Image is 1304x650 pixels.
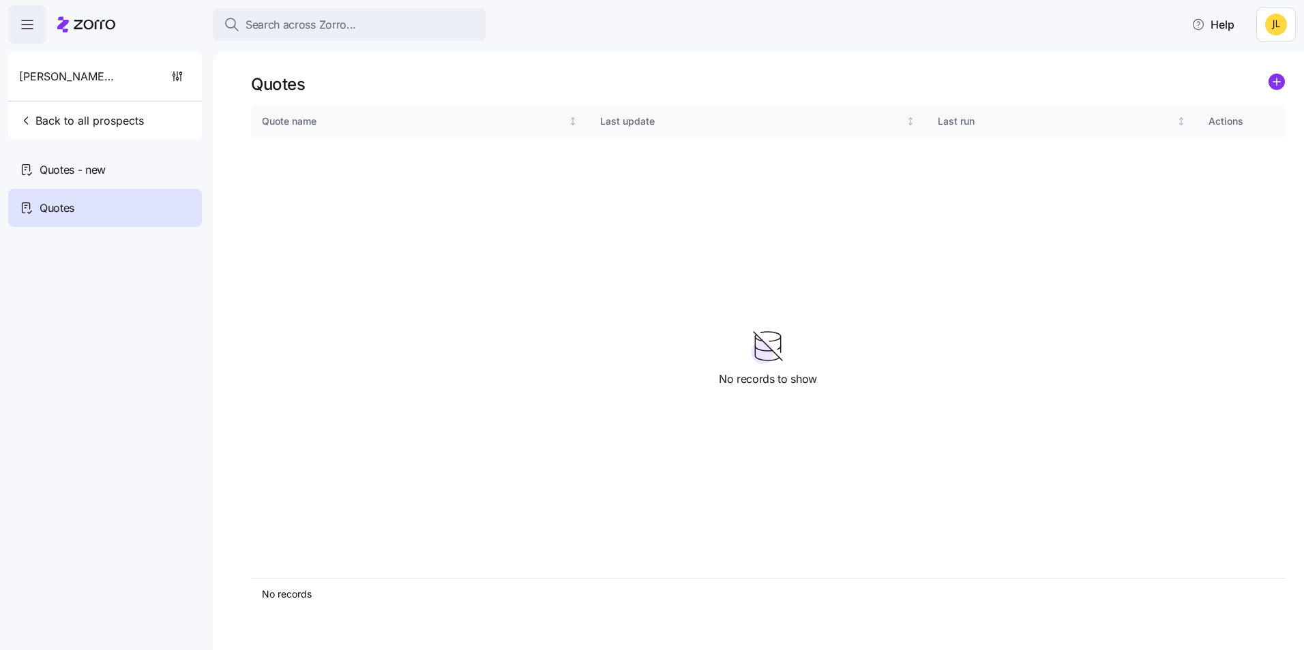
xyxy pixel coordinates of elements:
[40,200,74,217] span: Quotes
[927,106,1198,137] th: Last runNot sorted
[40,161,106,179] span: Quotes - new
[1265,14,1287,35] img: 4bbb7b38fb27464b0c02eb484b724bf2
[246,16,356,33] span: Search across Zorro...
[19,68,117,85] span: [PERSON_NAME] Automotive
[19,112,144,129] span: Back to all prospects
[1269,74,1285,90] svg: add icon
[719,371,817,388] span: No records to show
[1176,117,1186,126] div: Not sorted
[8,189,202,227] a: Quotes
[938,114,1174,129] div: Last run
[1269,74,1285,95] a: add icon
[213,8,486,41] button: Search across Zorro...
[251,74,305,95] h1: Quotes
[8,151,202,189] a: Quotes - new
[1191,16,1234,33] span: Help
[251,106,589,137] th: Quote nameNot sorted
[14,107,149,134] button: Back to all prospects
[568,117,578,126] div: Not sorted
[262,114,565,129] div: Quote name
[600,114,904,129] div: Last update
[589,106,928,137] th: Last updateNot sorted
[1209,114,1274,129] div: Actions
[1181,11,1245,38] button: Help
[262,587,1158,601] div: No records
[906,117,915,126] div: Not sorted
